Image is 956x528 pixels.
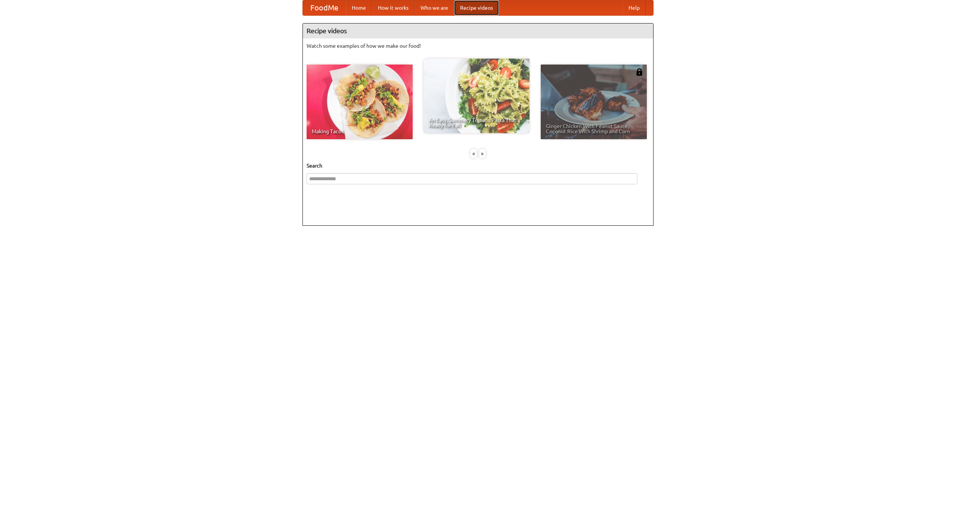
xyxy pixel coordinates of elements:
h4: Recipe videos [303,24,653,38]
span: An Easy, Summery Tomato Pasta That's Ready for Fall [429,118,524,128]
a: Recipe videos [454,0,499,15]
p: Watch some examples of how we make our food! [307,42,649,50]
a: An Easy, Summery Tomato Pasta That's Ready for Fall [423,59,530,133]
a: FoodMe [303,0,346,15]
div: » [479,149,486,158]
a: Help [623,0,646,15]
a: Making Tacos [307,65,413,139]
div: « [470,149,477,158]
a: Home [346,0,372,15]
h5: Search [307,162,649,169]
img: 483408.png [636,68,643,76]
span: Making Tacos [312,129,407,134]
a: How it works [372,0,415,15]
a: Who we are [415,0,454,15]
